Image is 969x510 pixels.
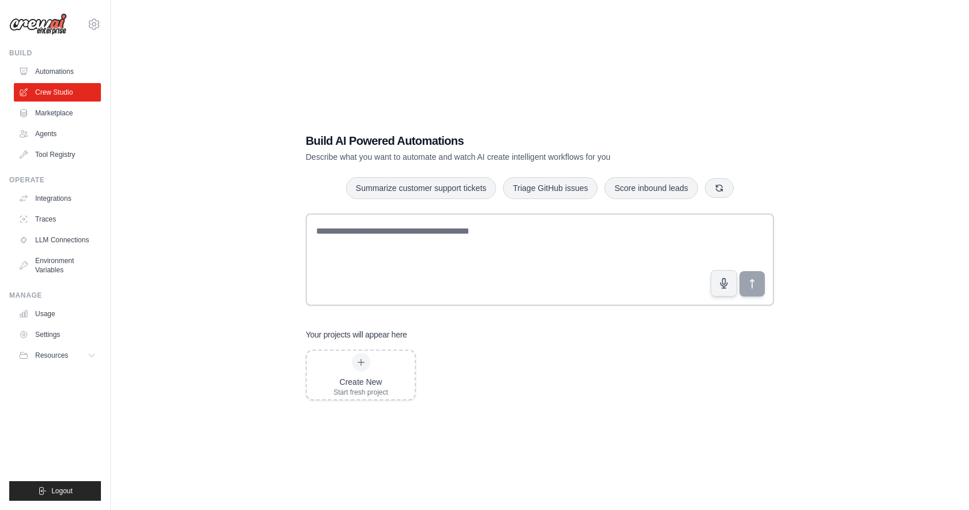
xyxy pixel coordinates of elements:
a: Tool Registry [14,145,101,164]
button: Score inbound leads [604,177,698,199]
div: Build [9,48,101,58]
h3: Your projects will appear here [306,329,407,340]
a: Automations [14,62,101,81]
div: Operate [9,175,101,185]
a: Agents [14,125,101,143]
div: Create New [333,376,388,388]
a: LLM Connections [14,231,101,249]
a: Settings [14,325,101,344]
button: Logout [9,481,101,501]
button: Get new suggestions [705,178,734,198]
span: Resources [35,351,68,360]
div: Manage [9,291,101,300]
h1: Build AI Powered Automations [306,133,693,149]
button: Triage GitHub issues [503,177,598,199]
a: Usage [14,305,101,323]
button: Resources [14,346,101,365]
img: Logo [9,13,67,35]
a: Environment Variables [14,252,101,279]
span: Logout [51,486,73,496]
a: Traces [14,210,101,228]
p: Describe what you want to automate and watch AI create intelligent workflows for you [306,151,693,163]
a: Marketplace [14,104,101,122]
a: Integrations [14,189,101,208]
button: Summarize customer support tickets [346,177,496,199]
a: Crew Studio [14,83,101,102]
button: Click to speak your automation idea [711,270,737,297]
div: Start fresh project [333,388,388,397]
